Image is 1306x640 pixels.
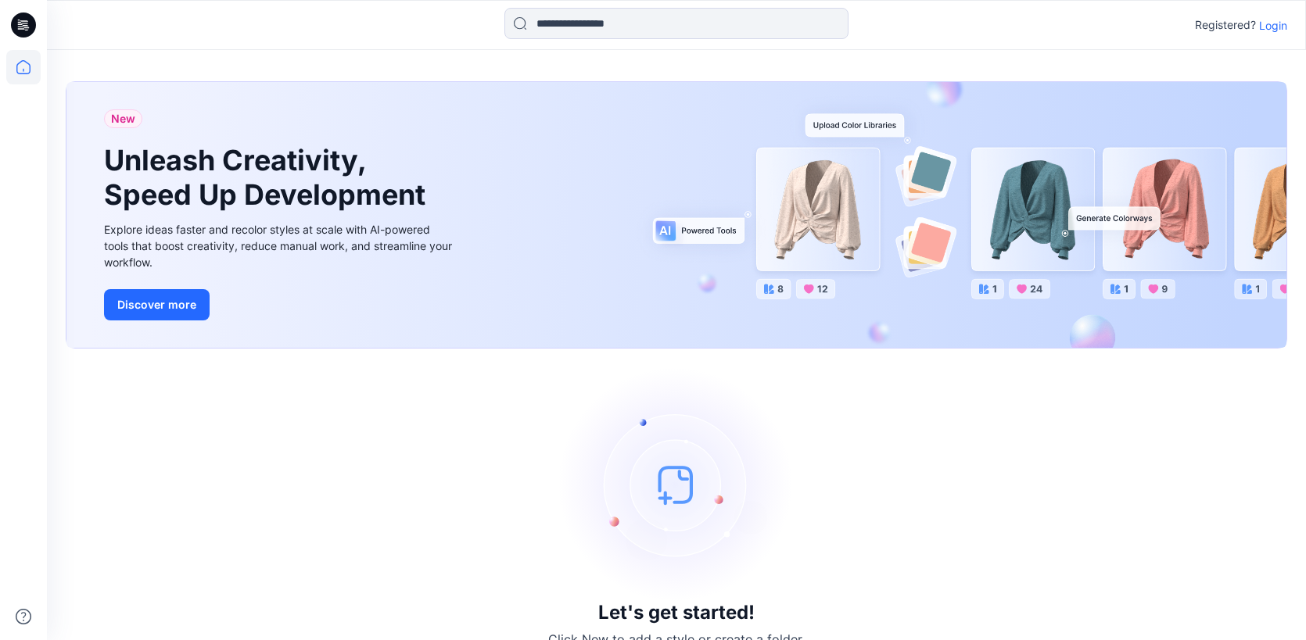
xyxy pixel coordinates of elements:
[598,602,755,624] h3: Let's get started!
[559,367,794,602] img: empty-state-image.svg
[104,144,432,211] h1: Unleash Creativity, Speed Up Development
[104,221,456,270] div: Explore ideas faster and recolor styles at scale with AI-powered tools that boost creativity, red...
[104,289,210,320] button: Discover more
[1259,17,1287,34] p: Login
[104,289,456,320] a: Discover more
[111,109,135,128] span: New
[1195,16,1256,34] p: Registered?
